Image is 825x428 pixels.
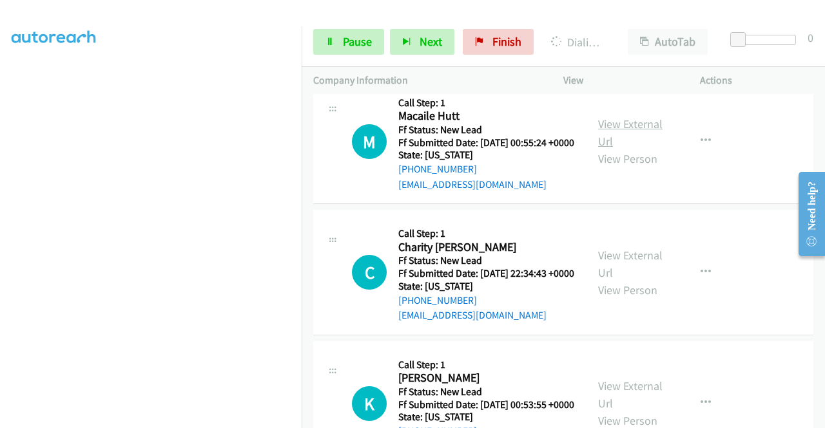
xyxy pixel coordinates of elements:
[390,29,454,55] button: Next
[352,386,387,421] h1: K
[313,73,540,88] p: Company Information
[598,151,657,166] a: View Person
[398,124,574,136] h5: Ff Status: New Lead
[551,33,605,51] p: Dialing [PERSON_NAME]
[352,255,387,290] div: The call is yet to be attempted
[598,248,663,280] a: View External Url
[398,109,574,124] h2: Macaile Hutt
[398,97,574,109] h5: Call Step: 1
[398,227,574,240] h5: Call Step: 1
[343,34,372,49] span: Pause
[352,255,387,290] h1: C
[352,124,387,159] h1: M
[398,240,574,255] h2: Charity [PERSON_NAME]
[420,34,442,49] span: Next
[463,29,534,55] a: Finish
[492,34,521,49] span: Finish
[398,149,574,162] h5: State: [US_STATE]
[598,283,657,297] a: View Person
[563,73,677,88] p: View
[808,29,813,46] div: 0
[352,386,387,421] div: The call is yet to be attempted
[398,178,547,191] a: [EMAIL_ADDRESS][DOMAIN_NAME]
[398,398,574,411] h5: Ff Submitted Date: [DATE] 00:53:55 +0000
[398,358,574,371] h5: Call Step: 1
[398,309,547,321] a: [EMAIL_ADDRESS][DOMAIN_NAME]
[398,267,574,280] h5: Ff Submitted Date: [DATE] 22:34:43 +0000
[700,73,813,88] p: Actions
[598,378,663,411] a: View External Url
[313,29,384,55] a: Pause
[398,294,477,306] a: [PHONE_NUMBER]
[398,386,574,398] h5: Ff Status: New Lead
[737,35,796,45] div: Delay between calls (in seconds)
[598,116,663,149] a: View External Url
[398,371,574,386] h2: [PERSON_NAME]
[398,136,574,149] h5: Ff Submitted Date: [DATE] 00:55:24 +0000
[398,280,574,293] h5: State: [US_STATE]
[352,124,387,159] div: The call is yet to be attempted
[398,411,574,423] h5: State: [US_STATE]
[598,413,657,428] a: View Person
[398,163,477,175] a: [PHONE_NUMBER]
[788,163,825,265] iframe: Resource Center
[628,29,708,55] button: AutoTab
[398,254,574,267] h5: Ff Status: New Lead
